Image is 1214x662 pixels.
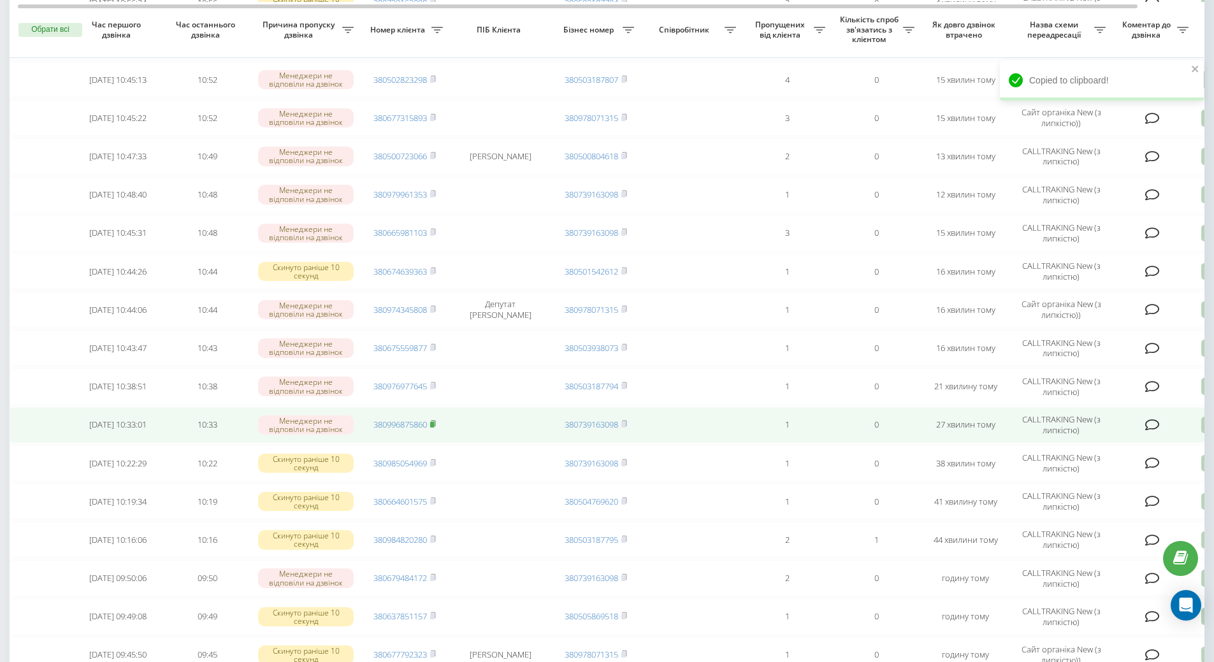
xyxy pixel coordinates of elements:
td: 10:22 [163,445,252,481]
a: 380637851157 [373,610,427,622]
div: Open Intercom Messenger [1171,590,1201,621]
div: Менеджери не відповіли на дзвінок [258,415,354,435]
td: 1 [742,177,832,213]
a: 380677315893 [373,112,427,124]
td: [DATE] 10:22:29 [73,445,163,481]
td: Депутат [PERSON_NAME] [449,292,551,327]
a: 380500723066 [373,150,427,162]
span: Час першого дзвінка [83,20,152,40]
td: 0 [832,100,921,136]
a: 380503187794 [565,380,618,392]
td: 2 [742,522,832,558]
span: ПІБ Клієнта [460,25,540,35]
td: 10:49 [163,138,252,174]
div: Менеджери не відповіли на дзвінок [258,224,354,243]
td: [DATE] 10:33:01 [73,407,163,443]
span: Номер клієнта [366,25,431,35]
td: 1 [742,599,832,635]
a: 380739163098 [565,457,618,469]
td: 21 хвилину тому [921,368,1010,404]
td: CALLTRAKING New (з липкістю) [1010,407,1112,443]
div: Скинуто раніше 10 секунд [258,492,354,511]
td: 16 хвилин тому [921,330,1010,366]
div: Скинуто раніше 10 секунд [258,454,354,473]
td: CALLTRAKING New (з липкістю) [1010,368,1112,404]
a: 380674639363 [373,266,427,277]
a: 380974345808 [373,304,427,315]
td: 3 [742,100,832,136]
td: 0 [832,138,921,174]
td: 0 [832,407,921,443]
td: Сайт органіка New (з липкістю)) [1010,292,1112,327]
td: 1 [742,445,832,481]
td: [DATE] 10:19:34 [73,484,163,519]
td: 09:50 [163,560,252,596]
td: 10:44 [163,254,252,289]
a: 380984820280 [373,534,427,545]
td: 1 [742,292,832,327]
td: 2 [742,560,832,596]
td: 12 хвилин тому [921,177,1010,213]
a: 380679484172 [373,572,427,584]
a: 380503938073 [565,342,618,354]
td: 13 хвилин тому [921,138,1010,174]
td: 0 [832,292,921,327]
td: 4 [742,62,832,97]
td: [DATE] 10:45:31 [73,215,163,251]
td: [DATE] 09:50:06 [73,560,163,596]
td: 09:49 [163,599,252,635]
td: 16 хвилин тому [921,254,1010,289]
a: 380976977645 [373,380,427,392]
a: 380504769620 [565,496,618,507]
td: [DATE] 10:48:40 [73,177,163,213]
td: [DATE] 10:45:22 [73,100,163,136]
a: 380978071315 [565,304,618,315]
td: 0 [832,254,921,289]
a: 380503187807 [565,74,618,85]
td: 1 [742,254,832,289]
td: 15 хвилин тому [921,62,1010,97]
td: [DATE] 10:16:06 [73,522,163,558]
a: 380502823298 [373,74,427,85]
td: 10:52 [163,100,252,136]
td: 10:43 [163,330,252,366]
td: [DATE] 10:44:26 [73,254,163,289]
td: 3 [742,215,832,251]
td: 27 хвилин тому [921,407,1010,443]
button: close [1191,64,1200,76]
td: 10:44 [163,292,252,327]
td: 0 [832,62,921,97]
a: 380978071315 [565,112,618,124]
a: 380739163098 [565,189,618,200]
span: Час останнього дзвінка [173,20,242,40]
a: 380978071315 [565,649,618,660]
a: 380505869518 [565,610,618,622]
td: 10:38 [163,368,252,404]
td: [DATE] 09:49:08 [73,599,163,635]
td: 41 хвилину тому [921,484,1010,519]
td: 10:19 [163,484,252,519]
td: [DATE] 10:38:51 [73,368,163,404]
a: 380739163098 [565,572,618,584]
td: [DATE] 10:43:47 [73,330,163,366]
td: 38 хвилин тому [921,445,1010,481]
td: 16 хвилин тому [921,292,1010,327]
td: 0 [832,330,921,366]
td: 10:52 [163,62,252,97]
div: Менеджери не відповіли на дзвінок [258,568,354,587]
td: CALLTRAKING New (з липкістю) [1010,560,1112,596]
td: Сайт органіка New (з липкістю)) [1010,100,1112,136]
a: 380985054969 [373,457,427,469]
span: Співробітник [647,25,725,35]
a: 380675559877 [373,342,427,354]
td: 0 [832,215,921,251]
span: Кількість спроб зв'язатись з клієнтом [838,15,903,45]
td: 1 [742,368,832,404]
td: 0 [832,177,921,213]
td: 15 хвилин тому [921,215,1010,251]
td: годину тому [921,599,1010,635]
a: 380665981103 [373,227,427,238]
div: Менеджери не відповіли на дзвінок [258,108,354,127]
span: Пропущених від клієнта [749,20,814,40]
td: [PERSON_NAME] [449,138,551,174]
